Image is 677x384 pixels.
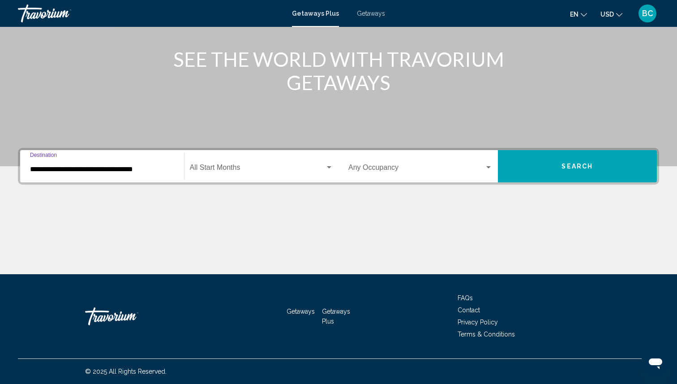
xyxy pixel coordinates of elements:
a: Getaways Plus [322,308,350,325]
span: USD [600,11,614,18]
a: Travorium [18,4,283,22]
button: Change currency [600,8,622,21]
a: Getaways Plus [292,10,339,17]
h1: SEE THE WORLD WITH TRAVORIUM GETAWAYS [171,47,506,94]
button: User Menu [636,4,659,23]
a: FAQs [458,294,473,302]
button: Change language [570,8,587,21]
a: Privacy Policy [458,319,498,326]
a: Getaways [357,10,385,17]
a: Terms & Conditions [458,331,515,338]
span: en [570,11,578,18]
div: Search widget [20,150,657,182]
span: © 2025 All Rights Reserved. [85,368,167,375]
a: Getaways [287,308,315,315]
span: BC [642,9,653,18]
a: Contact [458,306,480,314]
button: Search [498,150,657,182]
span: Search [561,163,593,170]
a: Travorium [85,303,175,330]
iframe: Button to launch messaging window [641,348,670,377]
